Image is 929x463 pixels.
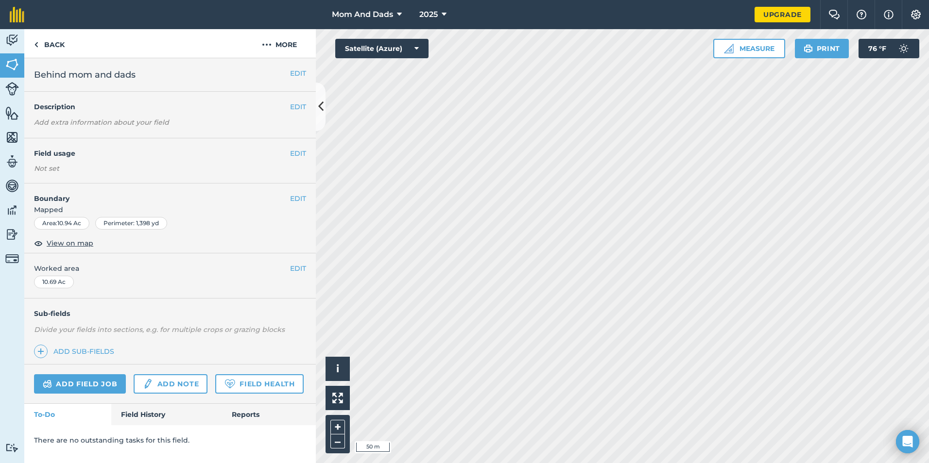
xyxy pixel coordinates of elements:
[419,9,438,20] span: 2025
[713,39,785,58] button: Measure
[5,252,19,265] img: svg+xml;base64,PD94bWwgdmVyc2lvbj0iMS4wIiBlbmNvZGluZz0idXRmLTgiPz4KPCEtLSBHZW5lcmF0b3I6IEFkb2JlIE...
[34,263,306,274] span: Worked area
[332,9,393,20] span: Mom And Dads
[24,183,290,204] h4: Boundary
[243,29,316,58] button: More
[47,238,93,248] span: View on map
[5,443,19,452] img: svg+xml;base64,PD94bWwgdmVyc2lvbj0iMS4wIiBlbmNvZGluZz0idXRmLTgiPz4KPCEtLSBHZW5lcmF0b3I6IEFkb2JlIE...
[868,39,886,58] span: 76 ° F
[34,217,89,230] div: Area : 10.94 Ac
[755,7,810,22] a: Upgrade
[134,374,207,394] a: Add note
[290,193,306,204] button: EDIT
[5,82,19,96] img: svg+xml;base64,PD94bWwgdmVyc2lvbj0iMS4wIiBlbmNvZGluZz0idXRmLTgiPz4KPCEtLSBHZW5lcmF0b3I6IEFkb2JlIE...
[5,227,19,242] img: svg+xml;base64,PD94bWwgdmVyc2lvbj0iMS4wIiBlbmNvZGluZz0idXRmLTgiPz4KPCEtLSBHZW5lcmF0b3I6IEFkb2JlIE...
[896,430,919,453] div: Open Intercom Messenger
[37,346,44,357] img: svg+xml;base64,PHN2ZyB4bWxucz0iaHR0cDovL3d3dy53My5vcmcvMjAwMC9zdmciIHdpZHRoPSIxNCIgaGVpZ2h0PSIyNC...
[290,263,306,274] button: EDIT
[34,237,93,249] button: View on map
[724,44,734,53] img: Ruler icon
[828,10,840,19] img: Two speech bubbles overlapping with the left bubble in the forefront
[95,217,167,230] div: Perimeter : 1,398 yd
[34,164,306,173] div: Not set
[326,357,350,381] button: i
[222,404,316,425] a: Reports
[34,68,136,82] span: Behind mom and dads
[859,39,919,58] button: 76 °F
[215,374,303,394] a: Field Health
[290,148,306,159] button: EDIT
[290,68,306,79] button: EDIT
[5,130,19,145] img: svg+xml;base64,PHN2ZyB4bWxucz0iaHR0cDovL3d3dy53My5vcmcvMjAwMC9zdmciIHdpZHRoPSI1NiIgaGVpZ2h0PSI2MC...
[5,57,19,72] img: svg+xml;base64,PHN2ZyB4bWxucz0iaHR0cDovL3d3dy53My5vcmcvMjAwMC9zdmciIHdpZHRoPSI1NiIgaGVpZ2h0PSI2MC...
[856,10,867,19] img: A question mark icon
[5,106,19,120] img: svg+xml;base64,PHN2ZyB4bWxucz0iaHR0cDovL3d3dy53My5vcmcvMjAwMC9zdmciIHdpZHRoPSI1NiIgaGVpZ2h0PSI2MC...
[34,325,285,334] em: Divide your fields into sections, e.g. for multiple crops or grazing blocks
[335,39,429,58] button: Satellite (Azure)
[330,434,345,448] button: –
[804,43,813,54] img: svg+xml;base64,PHN2ZyB4bWxucz0iaHR0cDovL3d3dy53My5vcmcvMjAwMC9zdmciIHdpZHRoPSIxOSIgaGVpZ2h0PSIyNC...
[24,308,316,319] h4: Sub-fields
[34,345,118,358] a: Add sub-fields
[24,404,111,425] a: To-Do
[5,203,19,217] img: svg+xml;base64,PD94bWwgdmVyc2lvbj0iMS4wIiBlbmNvZGluZz0idXRmLTgiPz4KPCEtLSBHZW5lcmF0b3I6IEFkb2JlIE...
[34,101,306,112] h4: Description
[34,148,290,159] h4: Field usage
[290,101,306,112] button: EDIT
[142,378,153,390] img: svg+xml;base64,PD94bWwgdmVyc2lvbj0iMS4wIiBlbmNvZGluZz0idXRmLTgiPz4KPCEtLSBHZW5lcmF0b3I6IEFkb2JlIE...
[894,39,913,58] img: svg+xml;base64,PD94bWwgdmVyc2lvbj0iMS4wIiBlbmNvZGluZz0idXRmLTgiPz4KPCEtLSBHZW5lcmF0b3I6IEFkb2JlIE...
[910,10,922,19] img: A cog icon
[34,118,169,127] em: Add extra information about your field
[10,7,24,22] img: fieldmargin Logo
[111,404,222,425] a: Field History
[34,435,306,446] p: There are no outstanding tasks for this field.
[34,276,74,288] div: 10.69 Ac
[5,154,19,169] img: svg+xml;base64,PD94bWwgdmVyc2lvbj0iMS4wIiBlbmNvZGluZz0idXRmLTgiPz4KPCEtLSBHZW5lcmF0b3I6IEFkb2JlIE...
[43,378,52,390] img: svg+xml;base64,PD94bWwgdmVyc2lvbj0iMS4wIiBlbmNvZGluZz0idXRmLTgiPz4KPCEtLSBHZW5lcmF0b3I6IEFkb2JlIE...
[34,39,38,50] img: svg+xml;base64,PHN2ZyB4bWxucz0iaHR0cDovL3d3dy53My5vcmcvMjAwMC9zdmciIHdpZHRoPSI5IiBoZWlnaHQ9IjI0Ii...
[34,237,43,249] img: svg+xml;base64,PHN2ZyB4bWxucz0iaHR0cDovL3d3dy53My5vcmcvMjAwMC9zdmciIHdpZHRoPSIxOCIgaGVpZ2h0PSIyNC...
[5,179,19,193] img: svg+xml;base64,PD94bWwgdmVyc2lvbj0iMS4wIiBlbmNvZGluZz0idXRmLTgiPz4KPCEtLSBHZW5lcmF0b3I6IEFkb2JlIE...
[34,374,126,394] a: Add field job
[332,393,343,403] img: Four arrows, one pointing top left, one top right, one bottom right and the last bottom left
[262,39,272,50] img: svg+xml;base64,PHN2ZyB4bWxucz0iaHR0cDovL3d3dy53My5vcmcvMjAwMC9zdmciIHdpZHRoPSIyMCIgaGVpZ2h0PSIyNC...
[24,29,74,58] a: Back
[336,363,339,375] span: i
[795,39,849,58] button: Print
[24,204,316,215] span: Mapped
[5,33,19,48] img: svg+xml;base64,PD94bWwgdmVyc2lvbj0iMS4wIiBlbmNvZGluZz0idXRmLTgiPz4KPCEtLSBHZW5lcmF0b3I6IEFkb2JlIE...
[884,9,894,20] img: svg+xml;base64,PHN2ZyB4bWxucz0iaHR0cDovL3d3dy53My5vcmcvMjAwMC9zdmciIHdpZHRoPSIxNyIgaGVpZ2h0PSIxNy...
[330,420,345,434] button: +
